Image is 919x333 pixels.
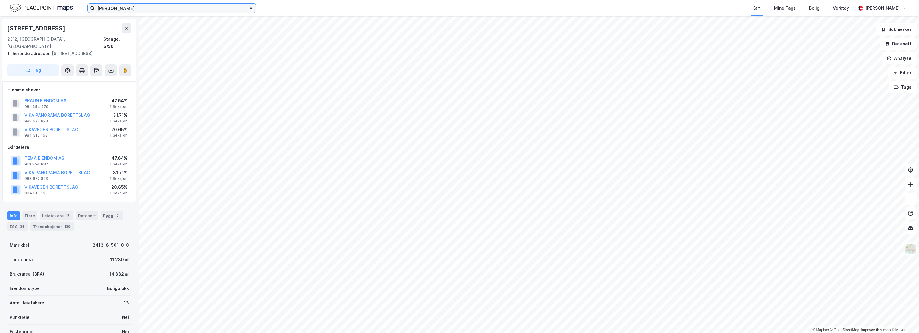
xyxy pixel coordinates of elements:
[8,86,131,94] div: Hjemmelshaver
[882,52,917,64] button: Analyse
[109,270,129,278] div: 14 332 ㎡
[24,133,48,138] div: 984 315 163
[110,155,127,162] div: 47.64%
[812,328,829,332] a: Mapbox
[830,328,859,332] a: OpenStreetMap
[10,242,29,249] div: Matrikkel
[124,299,129,307] div: 13
[889,81,917,93] button: Tags
[7,211,20,220] div: Info
[7,64,59,76] button: Tag
[774,5,796,12] div: Mine Tags
[24,104,49,109] div: 981 454 979
[103,35,131,50] div: Stange, 6/501
[888,67,917,79] button: Filter
[10,314,30,321] div: Punktleie
[110,112,127,119] div: 31.71%
[7,23,66,33] div: [STREET_ADDRESS]
[10,299,44,307] div: Antall leietakere
[110,119,127,124] div: 1 Seksjon
[30,222,74,231] div: Transaksjoner
[889,304,919,333] div: Kontrollprogram for chat
[76,211,98,220] div: Datasett
[752,5,761,12] div: Kart
[833,5,849,12] div: Verktøy
[107,285,129,292] div: Boligblokk
[110,97,127,104] div: 47.64%
[865,5,900,12] div: [PERSON_NAME]
[110,133,127,138] div: 1 Seksjon
[7,35,103,50] div: 2312, [GEOGRAPHIC_DATA], [GEOGRAPHIC_DATA]
[24,191,48,196] div: 984 315 163
[115,213,121,219] div: 2
[876,23,917,35] button: Bokmerker
[110,256,129,263] div: 11 230 ㎡
[7,50,127,57] div: [STREET_ADDRESS]
[110,191,127,196] div: 1 Seksjon
[101,211,123,220] div: Bygg
[93,242,129,249] div: 3413-6-501-0-0
[63,224,72,230] div: 139
[110,162,127,167] div: 1 Seksjon
[40,211,73,220] div: Leietakere
[905,244,916,255] img: Z
[24,119,48,124] div: 988 672 823
[22,211,37,220] div: Eiere
[7,222,28,231] div: ESG
[889,304,919,333] iframe: Chat Widget
[10,3,73,13] img: logo.f888ab2527a4732fd821a326f86c7f29.svg
[809,5,820,12] div: Bolig
[110,176,127,181] div: 1 Seksjon
[880,38,917,50] button: Datasett
[110,126,127,133] div: 20.65%
[110,169,127,176] div: 31.71%
[110,183,127,191] div: 20.65%
[7,51,52,56] span: Tilhørende adresser:
[24,176,48,181] div: 988 672 823
[10,256,34,263] div: Tomteareal
[24,162,48,167] div: 910 854 887
[110,104,127,109] div: 1 Seksjon
[95,4,249,13] input: Søk på adresse, matrikkel, gårdeiere, leietakere eller personer
[65,213,71,219] div: 13
[19,224,26,230] div: 35
[861,328,891,332] a: Improve this map
[122,314,129,321] div: Nei
[8,144,131,151] div: Gårdeiere
[10,285,40,292] div: Eiendomstype
[10,270,44,278] div: Bruksareal (BRA)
